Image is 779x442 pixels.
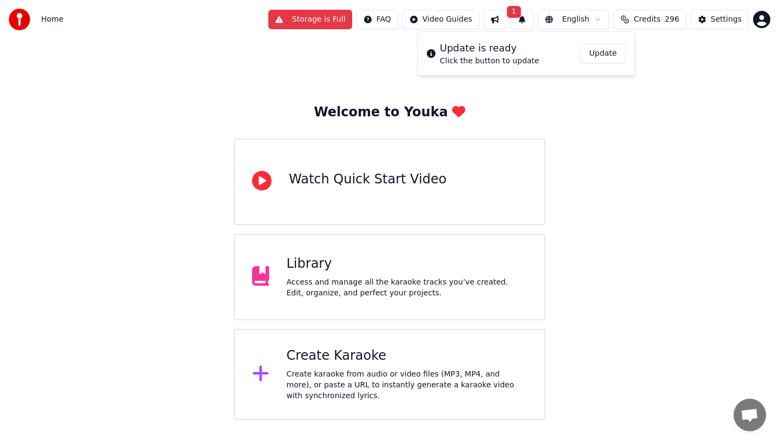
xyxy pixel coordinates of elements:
[633,14,660,25] span: Credits
[314,104,465,121] div: Welcome to Youka
[357,10,398,29] button: FAQ
[665,14,679,25] span: 296
[440,56,539,67] div: Click the button to update
[287,347,527,365] div: Create Karaoke
[287,255,527,273] div: Library
[41,14,63,25] span: Home
[734,399,766,431] div: Open chat
[691,10,749,29] button: Settings
[613,10,686,29] button: Credits296
[41,14,63,25] nav: breadcrumb
[268,10,352,29] button: Storage is Full
[289,171,446,188] div: Watch Quick Start Video
[402,10,479,29] button: Video Guides
[507,6,521,18] span: 1
[511,10,533,29] button: 1
[287,369,527,401] div: Create karaoke from audio or video files (MP3, MP4, and more), or paste a URL to instantly genera...
[580,44,626,63] button: Update
[711,14,742,25] div: Settings
[440,41,539,56] div: Update is ready
[287,277,527,299] div: Access and manage all the karaoke tracks you’ve created. Edit, organize, and perfect your projects.
[9,9,30,30] img: youka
